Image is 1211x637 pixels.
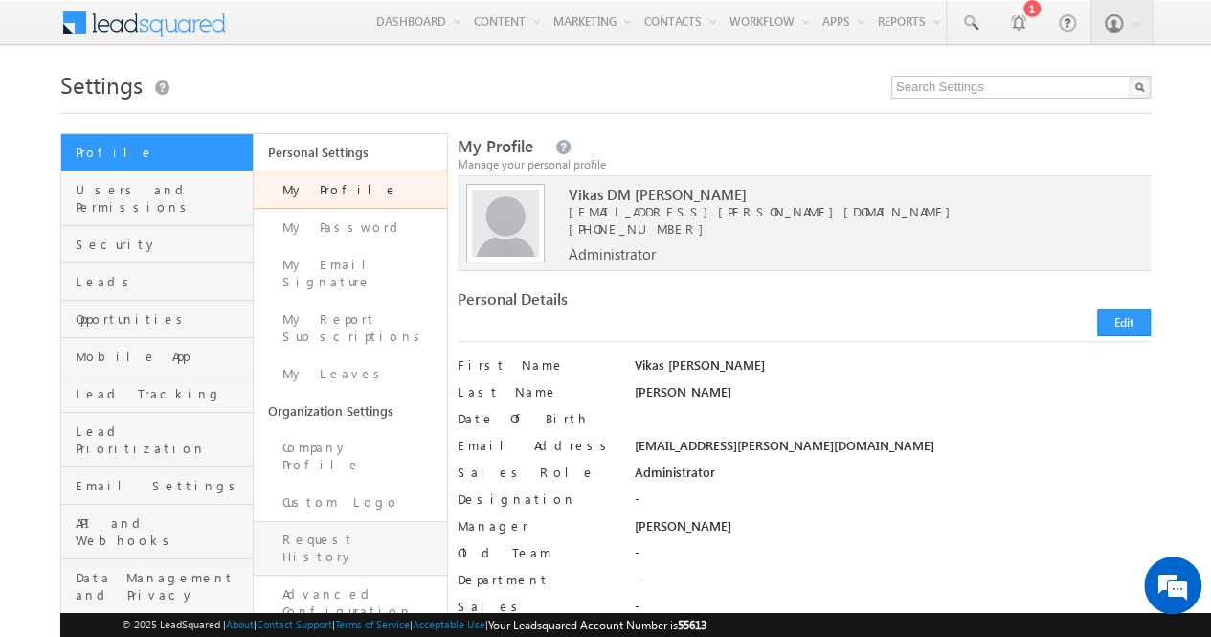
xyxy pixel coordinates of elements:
span: Email Settings [76,477,248,494]
div: Personal Details [458,290,796,317]
a: Terms of Service [335,618,410,630]
label: Old Team [458,544,617,561]
a: Users and Permissions [61,171,253,226]
a: My Profile [254,171,446,209]
input: Search Settings [891,76,1151,99]
span: Settings [60,69,143,100]
div: - [635,544,1151,571]
div: Manage your personal profile [458,156,1151,173]
label: Date Of Birth [458,410,617,427]
label: First Name [458,356,617,374]
a: Custom Logo [254,484,446,521]
span: Users and Permissions [76,181,248,216]
span: Profile [76,144,248,161]
a: Acceptable Use [413,618,485,630]
a: Leads [61,263,253,301]
a: Organization Settings [254,393,446,429]
span: Lead Prioritization [76,422,248,457]
a: My Password [254,209,446,246]
a: Request History [254,521,446,576]
span: [PHONE_NUMBER] [569,220,713,237]
a: My Leaves [254,355,446,393]
div: - [635,490,1151,517]
a: Profile [61,134,253,171]
div: [PERSON_NAME] [635,517,1151,544]
a: Personal Settings [254,134,446,171]
a: My Email Signature [254,246,446,301]
a: Security [61,226,253,263]
span: Leads [76,273,248,290]
span: Lead Tracking [76,385,248,402]
div: - [635,571,1151,598]
a: API and Webhooks [61,505,253,559]
a: My Report Subscriptions [254,301,446,355]
label: Email Address [458,437,617,454]
a: Advanced Configuration [254,576,446,630]
div: [PERSON_NAME] [635,383,1151,410]
span: Mobile App [76,348,248,365]
span: Security [76,236,248,253]
a: Opportunities [61,301,253,338]
span: [EMAIL_ADDRESS][PERSON_NAME][DOMAIN_NAME] [569,203,1123,220]
div: Administrator [635,464,1151,490]
span: API and Webhooks [76,514,248,549]
span: Opportunities [76,310,248,328]
a: Lead Tracking [61,375,253,413]
label: Last Name [458,383,617,400]
label: Manager [458,517,617,535]
span: Vikas DM [PERSON_NAME] [569,186,1123,203]
a: Lead Prioritization [61,413,253,467]
a: Contact Support [257,618,332,630]
a: Email Settings [61,467,253,505]
label: Sales Role [458,464,617,481]
button: Edit [1097,309,1151,336]
span: Your Leadsquared Account Number is [488,618,706,632]
span: My Profile [458,135,533,157]
label: Designation [458,490,617,508]
span: Administrator [569,245,656,262]
a: Mobile App [61,338,253,375]
span: Data Management and Privacy [76,569,248,603]
div: Vikas [PERSON_NAME] [635,356,1151,383]
label: Sales Regions [458,598,617,632]
div: [EMAIL_ADDRESS][PERSON_NAME][DOMAIN_NAME] [635,437,1151,464]
a: Company Profile [254,429,446,484]
a: Data Management and Privacy [61,559,253,614]
a: About [226,618,254,630]
div: - [635,598,1151,625]
span: 55613 [678,618,706,632]
span: © 2025 LeadSquared | | | | | [122,616,706,634]
label: Department [458,571,617,588]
